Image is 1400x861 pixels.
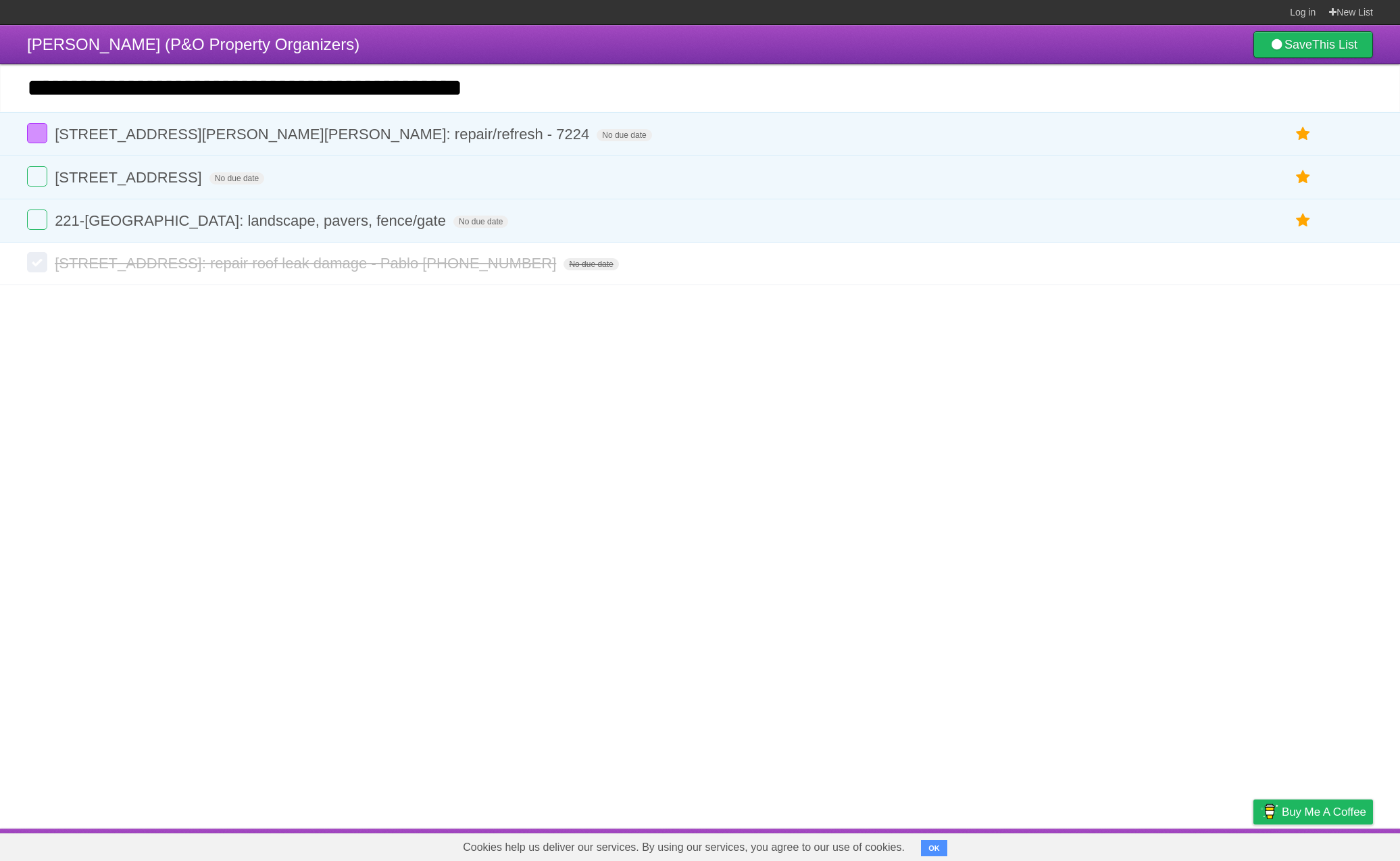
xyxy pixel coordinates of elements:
span: [STREET_ADDRESS]: repair roof leak damage - Pablo [PHONE_NUMBER] [55,255,559,272]
label: Done [27,210,47,230]
label: Done [27,252,47,272]
a: Buy me a coffee [1253,799,1373,825]
span: [STREET_ADDRESS] [55,169,205,186]
a: Privacy [1236,832,1271,858]
label: Done [27,123,47,143]
a: About [1074,832,1102,858]
span: Cookies help us deliver our services. By using our services, you agree to our use of cookies. [449,834,918,861]
a: Suggest a feature [1288,832,1373,858]
img: Buy me a coffee [1260,800,1278,823]
label: Done [27,166,47,187]
span: Buy me a coffee [1282,800,1366,824]
span: No due date [564,258,618,270]
span: [PERSON_NAME] (P&O Property Organizers) [27,35,359,53]
a: Terms [1190,832,1220,858]
span: [STREET_ADDRESS][PERSON_NAME][PERSON_NAME]: repair/refresh - 7224 [55,126,593,143]
a: SaveThis List [1253,31,1373,58]
b: This List [1312,38,1357,51]
span: No due date [453,216,508,228]
span: No due date [209,172,264,184]
span: No due date [597,129,651,141]
span: 221-[GEOGRAPHIC_DATA]: landscape, pavers, fence/gate [55,212,449,229]
a: Developers [1118,832,1173,858]
button: OK [921,840,947,856]
label: Star task [1291,123,1316,145]
label: Star task [1291,166,1316,189]
label: Star task [1291,210,1316,232]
